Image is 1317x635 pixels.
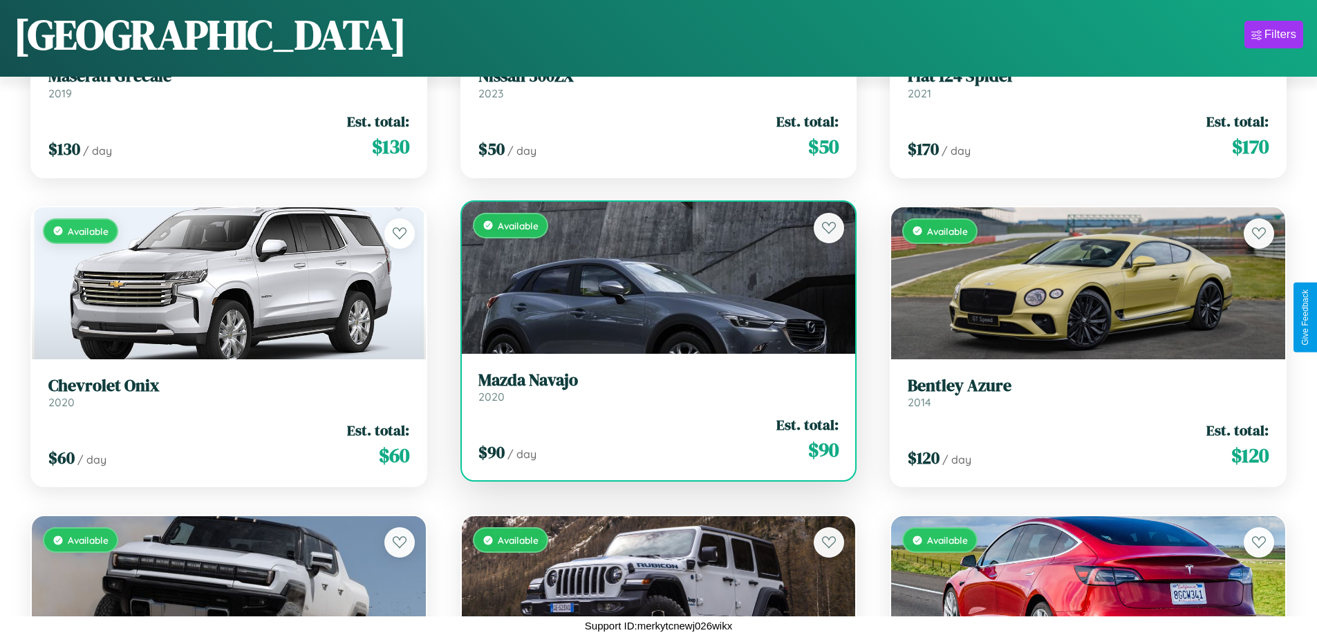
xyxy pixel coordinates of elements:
span: Est. total: [1206,420,1269,440]
div: Give Feedback [1300,290,1310,345]
span: 2023 [478,86,503,100]
a: Chevrolet Onix2020 [48,376,409,410]
span: $ 50 [478,138,505,160]
span: Est. total: [776,415,839,435]
span: 2020 [48,395,75,409]
a: Mazda Navajo2020 [478,370,839,404]
h1: [GEOGRAPHIC_DATA] [14,6,407,63]
button: Filters [1244,21,1303,48]
h3: Chevrolet Onix [48,376,409,396]
a: Maserati Grecale2019 [48,66,409,100]
h3: Bentley Azure [908,376,1269,396]
span: Available [68,534,109,546]
span: $ 130 [48,138,80,160]
span: Available [927,225,968,237]
span: Available [68,225,109,237]
span: 2014 [908,395,931,409]
span: / day [507,447,536,461]
span: Available [498,534,539,546]
div: Filters [1264,28,1296,41]
span: Available [927,534,968,546]
span: Est. total: [1206,111,1269,131]
h3: Nissan 300ZX [478,66,839,86]
span: $ 90 [808,436,839,464]
span: $ 170 [1232,133,1269,160]
span: 2020 [478,390,505,404]
a: Bentley Azure2014 [908,376,1269,410]
span: $ 120 [908,446,940,469]
span: $ 170 [908,138,939,160]
span: Est. total: [347,111,409,131]
span: Available [498,220,539,231]
h3: Mazda Navajo [478,370,839,390]
span: 2019 [48,86,72,100]
span: Est. total: [776,111,839,131]
span: $ 120 [1231,442,1269,469]
span: $ 130 [372,133,409,160]
span: $ 50 [808,133,839,160]
span: / day [83,144,112,158]
span: Est. total: [347,420,409,440]
span: $ 60 [48,446,75,469]
span: $ 90 [478,441,505,464]
h3: Fiat 124 Spider [908,66,1269,86]
span: 2021 [908,86,931,100]
span: $ 60 [379,442,409,469]
span: / day [77,453,106,466]
h3: Maserati Grecale [48,66,409,86]
a: Fiat 124 Spider2021 [908,66,1269,100]
span: / day [942,453,971,466]
p: Support ID: merkytcnewj026wikx [585,616,732,635]
span: / day [507,144,536,158]
span: / day [942,144,971,158]
a: Nissan 300ZX2023 [478,66,839,100]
